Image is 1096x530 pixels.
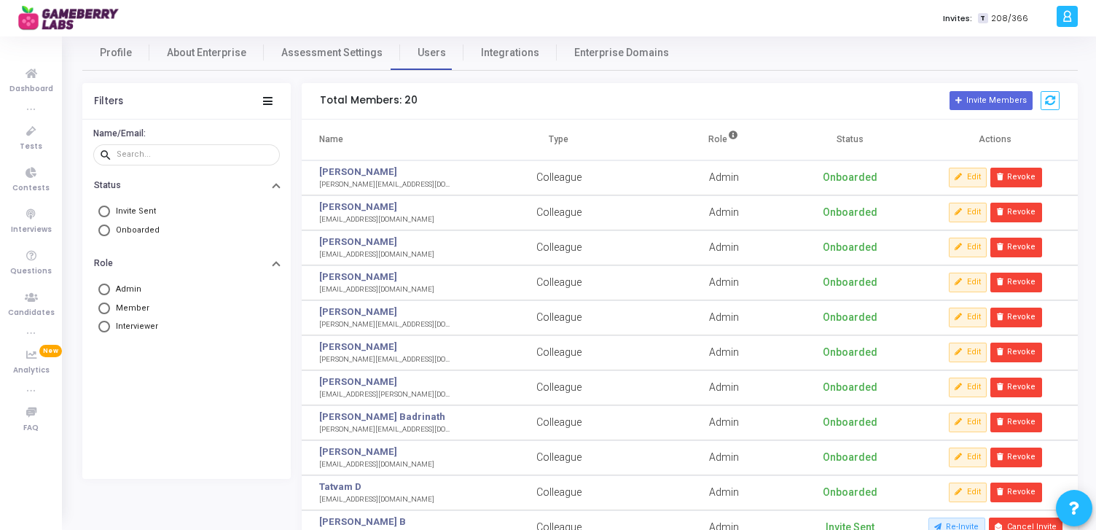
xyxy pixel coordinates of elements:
[457,475,661,510] td: Colleague
[990,343,1041,362] button: Revoke
[319,459,434,470] div: [EMAIL_ADDRESS][DOMAIN_NAME]
[319,131,343,147] div: Name
[457,335,661,370] td: Colleague
[117,150,274,159] input: Search...
[943,12,972,25] label: Invites:
[457,230,661,265] td: Colleague
[661,195,787,230] td: Admin
[94,180,121,191] h6: Status
[320,95,418,107] h5: Total Members: 20
[990,308,1041,327] button: Revoke
[13,365,50,377] span: Analytics
[787,120,913,160] th: Status
[574,45,669,61] span: Enterprise Domains
[319,494,434,505] div: [EMAIL_ADDRESS][DOMAIN_NAME]
[319,445,397,459] a: [PERSON_NAME]
[100,45,132,61] span: Profile
[949,448,987,467] button: Edit
[481,45,539,61] span: Integrations
[12,182,50,195] span: Contests
[661,160,787,195] td: Admin
[9,83,53,96] span: Dashboard
[93,128,276,139] h6: Name/Email:
[23,422,39,434] span: FAQ
[787,475,913,510] td: Onboarded
[457,120,661,160] th: Type
[787,370,913,405] td: Onboarded
[319,319,451,330] div: [PERSON_NAME][EMAIL_ADDRESS][DOMAIN_NAME]
[457,160,661,195] td: Colleague
[319,424,451,435] div: [PERSON_NAME][EMAIL_ADDRESS][DOMAIN_NAME]
[319,340,397,354] a: [PERSON_NAME]
[949,378,987,397] button: Edit
[949,413,987,432] button: Edit
[39,345,62,357] span: New
[787,300,913,335] td: Onboarded
[319,270,397,284] a: [PERSON_NAME]
[82,174,291,197] button: Status
[990,378,1041,397] button: Revoke
[11,224,52,236] span: Interviews
[787,230,913,265] td: Onboarded
[787,405,913,440] td: Onboarded
[418,45,446,61] span: Users
[319,354,451,365] div: [PERSON_NAME][EMAIL_ADDRESS][DOMAIN_NAME]
[94,96,123,107] div: Filters
[319,200,397,214] a: [PERSON_NAME]
[10,265,52,278] span: Questions
[990,168,1041,187] button: Revoke
[990,203,1041,222] button: Revoke
[991,12,1028,25] span: 208/366
[978,13,987,24] span: T
[949,343,987,362] button: Edit
[457,300,661,335] td: Colleague
[990,483,1041,502] button: Revoke
[950,91,1033,110] button: Invite Members
[661,120,787,160] th: Role
[661,440,787,475] td: Admin
[82,252,291,275] button: Role
[787,335,913,370] td: Onboarded
[116,303,149,313] span: Member
[319,305,397,319] a: [PERSON_NAME]
[787,160,913,195] td: Onboarded
[319,389,451,400] div: [EMAIL_ADDRESS][PERSON_NAME][DOMAIN_NAME]
[319,375,397,389] a: [PERSON_NAME]
[457,265,661,300] td: Colleague
[661,475,787,510] td: Admin
[99,148,117,161] mat-icon: search
[787,195,913,230] td: Onboarded
[116,225,160,235] span: Onboarded
[116,321,158,331] span: Interviewer
[661,265,787,300] td: Admin
[281,45,383,61] span: Assessment Settings
[949,273,987,292] button: Edit
[661,405,787,440] td: Admin
[319,165,397,179] a: [PERSON_NAME]
[949,203,987,222] button: Edit
[661,230,787,265] td: Admin
[319,515,406,529] a: [PERSON_NAME] B
[457,440,661,475] td: Colleague
[319,249,434,260] div: [EMAIL_ADDRESS][DOMAIN_NAME]
[8,307,55,319] span: Candidates
[949,308,987,327] button: Edit
[990,448,1041,467] button: Revoke
[661,335,787,370] td: Admin
[319,214,434,225] div: [EMAIL_ADDRESS][DOMAIN_NAME]
[949,238,987,257] button: Edit
[949,483,987,502] button: Edit
[990,273,1041,292] button: Revoke
[18,4,128,33] img: logo
[167,45,246,61] span: About Enterprise
[990,238,1041,257] button: Revoke
[116,284,141,294] span: Admin
[20,141,42,153] span: Tests
[116,206,156,216] span: Invite Sent
[457,405,661,440] td: Colleague
[661,370,787,405] td: Admin
[319,179,451,190] div: [PERSON_NAME][EMAIL_ADDRESS][DOMAIN_NAME]
[949,168,987,187] button: Edit
[319,410,445,424] a: [PERSON_NAME] Badrinath
[661,300,787,335] td: Admin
